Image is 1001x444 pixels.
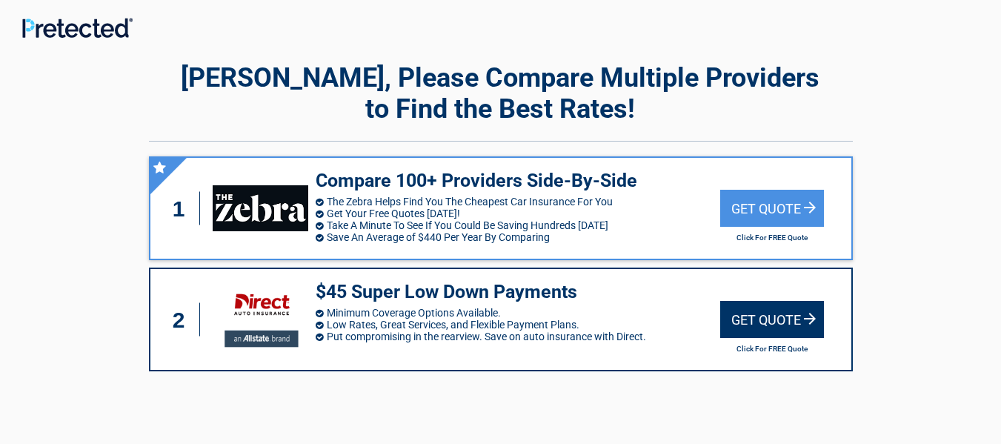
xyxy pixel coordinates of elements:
[720,345,824,353] h2: Click For FREE Quote
[213,185,307,231] img: thezebra's logo
[316,231,720,243] li: Save An Average of $440 Per Year By Comparing
[149,62,853,125] h2: [PERSON_NAME], Please Compare Multiple Providers to Find the Best Rates!
[316,169,720,193] h3: Compare 100+ Providers Side-By-Side
[165,192,201,225] div: 1
[165,303,201,337] div: 2
[316,319,720,331] li: Low Rates, Great Services, and Flexible Payment Plans.
[720,190,824,227] div: Get Quote
[316,219,720,231] li: Take A Minute To See If You Could Be Saving Hundreds [DATE]
[316,280,720,305] h3: $45 Super Low Down Payments
[316,208,720,219] li: Get Your Free Quotes [DATE]!
[316,196,720,208] li: The Zebra Helps Find You The Cheapest Car Insurance For You
[720,233,824,242] h2: Click For FREE Quote
[720,301,824,338] div: Get Quote
[316,331,720,342] li: Put compromising in the rearview. Save on auto insurance with Direct.
[316,307,720,319] li: Minimum Coverage Options Available.
[22,18,133,38] img: Main Logo
[213,282,307,356] img: directauto's logo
